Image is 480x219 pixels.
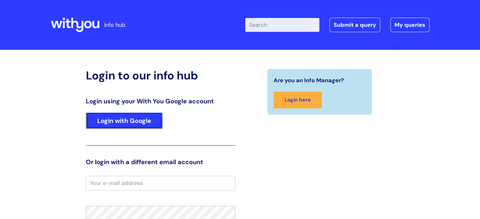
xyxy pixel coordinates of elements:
[86,69,235,82] h2: Login to our info hub
[86,112,163,129] a: Login with Google
[86,158,235,166] h3: Or login with a different email account
[104,20,125,30] p: info hub
[274,92,322,108] a: Login here
[390,18,430,32] a: My queries
[329,18,380,32] a: Submit a query
[245,18,319,32] input: Search
[86,176,235,190] input: Your e-mail address
[274,75,344,85] span: Are you an Info Manager?
[86,97,235,105] h3: Login using your With You Google account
